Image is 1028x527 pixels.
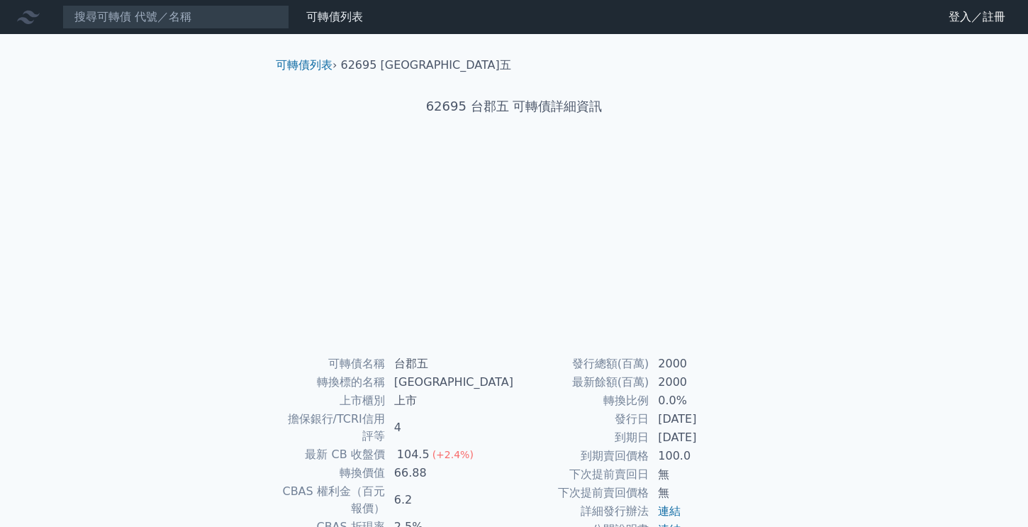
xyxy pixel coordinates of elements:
td: 到期日 [514,428,649,447]
td: 2000 [649,355,747,373]
td: 可轉債名稱 [281,355,386,373]
td: 上市櫃別 [281,392,386,410]
td: 到期賣回價格 [514,447,649,465]
td: 最新 CB 收盤價 [281,445,386,464]
td: 無 [649,465,747,484]
a: 可轉債列表 [276,58,333,72]
td: 0.0% [649,392,747,410]
input: 搜尋可轉債 代號／名稱 [62,5,289,29]
td: 6.2 [386,482,514,518]
td: 下次提前賣回價格 [514,484,649,502]
td: 轉換價值 [281,464,386,482]
div: 104.5 [394,446,432,463]
td: 台郡五 [386,355,514,373]
a: 登入／註冊 [937,6,1017,28]
td: 發行總額(百萬) [514,355,649,373]
li: › [276,57,337,74]
td: 無 [649,484,747,502]
a: 可轉債列表 [306,10,363,23]
td: 詳細發行辦法 [514,502,649,521]
td: CBAS 權利金（百元報價） [281,482,386,518]
td: 4 [386,410,514,445]
td: [DATE] [649,428,747,447]
td: 轉換標的名稱 [281,373,386,392]
td: 發行日 [514,410,649,428]
td: 100.0 [649,447,747,465]
td: 擔保銀行/TCRI信用評等 [281,410,386,445]
td: 上市 [386,392,514,410]
td: 2000 [649,373,747,392]
a: 連結 [658,504,681,518]
h1: 62695 台郡五 可轉債詳細資訊 [264,96,764,116]
td: 轉換比例 [514,392,649,410]
span: (+2.4%) [432,449,474,460]
li: 62695 [GEOGRAPHIC_DATA]五 [341,57,511,74]
td: 66.88 [386,464,514,482]
td: 最新餘額(百萬) [514,373,649,392]
td: [GEOGRAPHIC_DATA] [386,373,514,392]
td: [DATE] [649,410,747,428]
td: 下次提前賣回日 [514,465,649,484]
